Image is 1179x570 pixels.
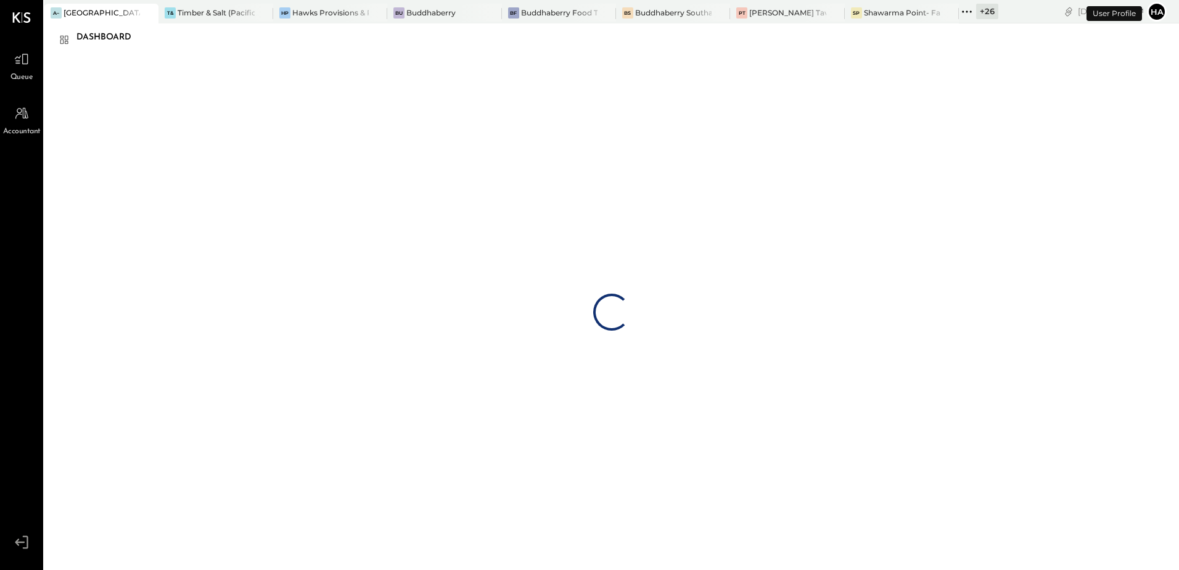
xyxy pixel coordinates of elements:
div: Buddhaberry [406,7,456,18]
div: A– [51,7,62,19]
div: Buddhaberry Southampton [635,7,712,18]
div: + 26 [976,4,998,19]
div: T& [165,7,176,19]
div: BS [622,7,633,19]
button: Ha [1147,2,1167,22]
div: Dashboard [76,28,144,47]
div: [DATE] [1078,6,1144,17]
div: Shawarma Point- Fareground [864,7,940,18]
div: copy link [1062,5,1075,18]
div: Hawks Provisions & Public House [292,7,369,18]
div: [PERSON_NAME] Tavern [749,7,826,18]
div: PT [736,7,747,19]
span: Accountant [3,126,41,138]
div: Timber & Salt (Pacific Dining CA1 LLC) [178,7,254,18]
div: Buddhaberry Food Truck [521,7,598,18]
div: HP [279,7,290,19]
a: Accountant [1,102,43,138]
div: SP [851,7,862,19]
div: [GEOGRAPHIC_DATA] – [GEOGRAPHIC_DATA] [64,7,140,18]
span: Queue [10,72,33,83]
div: BF [508,7,519,19]
a: Queue [1,47,43,83]
div: User Profile [1087,6,1142,21]
div: Bu [393,7,405,19]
